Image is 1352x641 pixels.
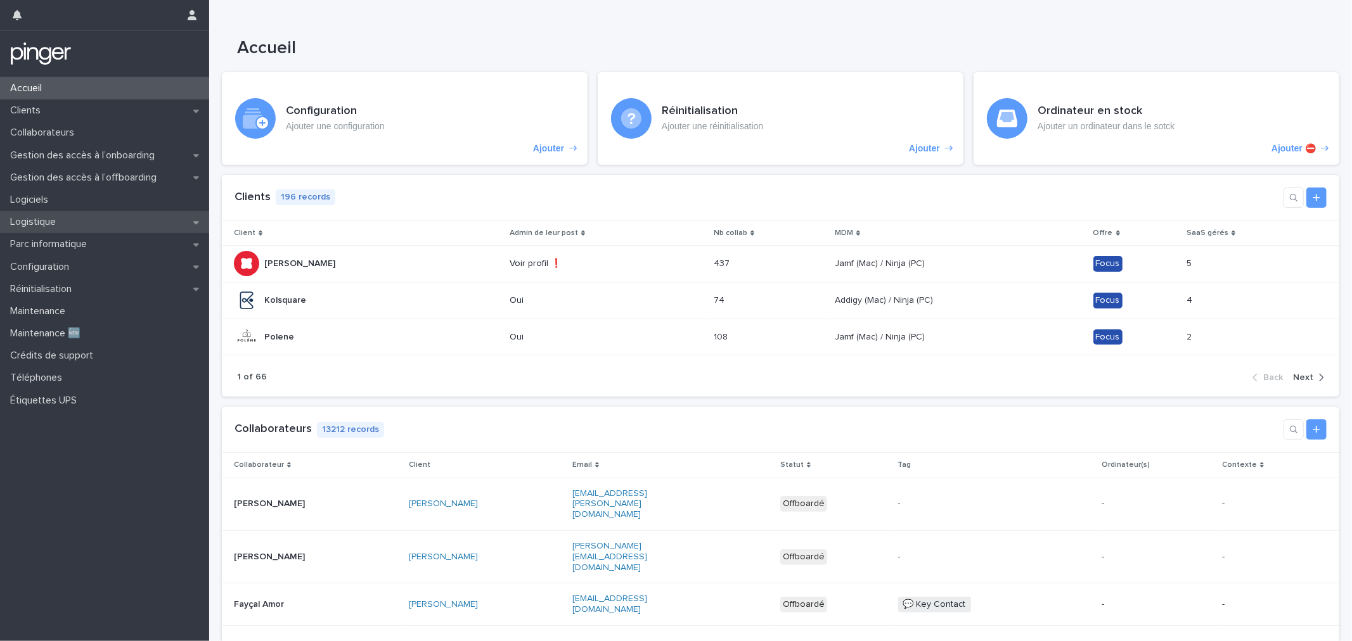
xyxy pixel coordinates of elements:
p: Polene [264,329,297,343]
a: [PERSON_NAME] [409,552,478,562]
p: Ajouter [909,143,940,154]
p: - [1222,599,1313,610]
p: Maintenance [5,305,75,317]
p: 437 [714,256,732,269]
div: Offboardé [780,549,827,565]
p: Ajouter une réinitialisation [662,121,763,132]
p: Admin de leur post [510,226,578,240]
p: 4 [1187,293,1195,306]
a: Ajouter [598,72,963,165]
a: Collaborateurs [235,423,312,435]
p: Kolsquare [264,293,309,306]
div: Offboardé [780,597,827,612]
button: Back [1252,372,1288,383]
p: 2 [1187,329,1194,343]
p: Accueil [5,82,52,94]
div: Focus [1093,329,1123,345]
p: Ajouter ⛔️ [1272,143,1316,154]
p: 1 of 66 [237,372,267,383]
tr: [PERSON_NAME][PERSON_NAME] [PERSON_NAME] [EMAIL_ADDRESS][PERSON_NAME][DOMAIN_NAME]Offboardé--- [222,478,1339,530]
p: Addigy (Mac) / Ninja (PC) [835,293,936,306]
img: mTgBEunGTSyRkCgitkcU [10,41,72,67]
p: [PERSON_NAME] [234,549,307,562]
p: - [1102,552,1192,562]
a: [PERSON_NAME][EMAIL_ADDRESS][DOMAIN_NAME] [572,542,647,572]
a: Add new record [1306,187,1327,208]
p: Collaborateurs [5,127,84,139]
p: Jamf (Mac) / Ninja (PC) [835,256,927,269]
p: Téléphones [5,372,72,384]
p: [PERSON_NAME] [234,496,307,509]
p: MDM [835,226,853,240]
p: - [898,498,989,509]
tr: KolsquareKolsquare Oui7474 Addigy (Mac) / Ninja (PC)Addigy (Mac) / Ninja (PC) Focus44 [222,282,1339,319]
p: Logiciels [5,194,58,206]
p: Étiquettes UPS [5,395,87,407]
p: Client [234,226,255,240]
p: Contexte [1222,458,1257,472]
p: - [898,552,989,562]
div: Focus [1093,256,1123,272]
p: Ajouter un ordinateur dans le sotck [1038,121,1175,132]
p: 196 records [276,189,335,205]
div: Offboardé [780,496,827,512]
p: [PERSON_NAME] [264,256,338,269]
p: Email [572,458,592,472]
p: 13212 records [317,422,384,438]
p: Jamf (Mac) / Ninja (PC) [835,329,927,343]
h3: Ordinateur en stock [1038,105,1175,118]
p: Ajouter une configuration [286,121,385,132]
a: Clients [235,191,271,203]
p: 74 [714,293,727,306]
p: Clients [5,105,51,117]
p: SaaS gérés [1187,226,1228,240]
h3: Configuration [286,105,385,118]
p: Tag [898,458,911,472]
tr: [PERSON_NAME][PERSON_NAME] [PERSON_NAME] [PERSON_NAME][EMAIL_ADDRESS][DOMAIN_NAME]Offboardé--- [222,530,1339,583]
p: Parc informatique [5,238,97,250]
h1: Accueil [237,38,854,60]
p: Configuration [5,261,79,273]
p: - [1222,552,1313,562]
tr: [PERSON_NAME][PERSON_NAME] Voir profil ❗437437 Jamf (Mac) / Ninja (PC)Jamf (Mac) / Ninja (PC) Foc... [222,245,1339,282]
p: Client [409,458,430,472]
a: [EMAIL_ADDRESS][DOMAIN_NAME] [572,594,647,614]
a: [PERSON_NAME] [409,599,478,610]
button: Next [1288,372,1324,383]
span: Next [1293,373,1313,382]
span: Back [1263,373,1283,382]
p: - [1102,599,1192,610]
p: Voir profil ❗ [510,258,615,269]
span: 💬 Key Contact [898,597,971,612]
p: 108 [714,329,730,343]
p: Logistique [5,216,66,228]
div: Focus [1093,293,1123,308]
p: Ajouter [533,143,564,154]
p: Statut [780,458,804,472]
a: [PERSON_NAME] [409,498,478,509]
p: Offre [1093,226,1113,240]
p: - [1222,498,1313,509]
p: Maintenance 🆕 [5,327,91,340]
tr: PolenePolene Oui108108 Jamf (Mac) / Ninja (PC)Jamf (Mac) / Ninja (PC) Focus22 [222,319,1339,355]
a: Add new record [1306,419,1327,440]
a: [EMAIL_ADDRESS][PERSON_NAME][DOMAIN_NAME] [572,489,647,519]
p: Gestion des accès à l’offboarding [5,172,167,184]
p: Nb collab [714,226,747,240]
p: 5 [1187,256,1194,269]
p: Crédits de support [5,350,103,362]
p: Gestion des accès à l’onboarding [5,149,165,162]
p: Oui [510,332,615,343]
a: Ajouter ⛔️ [974,72,1339,165]
p: - [1102,498,1192,509]
a: Ajouter [222,72,588,165]
h3: Réinitialisation [662,105,763,118]
p: Ordinateur(s) [1102,458,1150,472]
p: Fayçal Amor [234,597,286,610]
p: Réinitialisation [5,283,82,295]
p: Oui [510,295,615,306]
p: Collaborateur [234,458,284,472]
tr: Fayçal AmorFayçal Amor [PERSON_NAME] [EMAIL_ADDRESS][DOMAIN_NAME]Offboardé💬 Key Contact-- [222,583,1339,626]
